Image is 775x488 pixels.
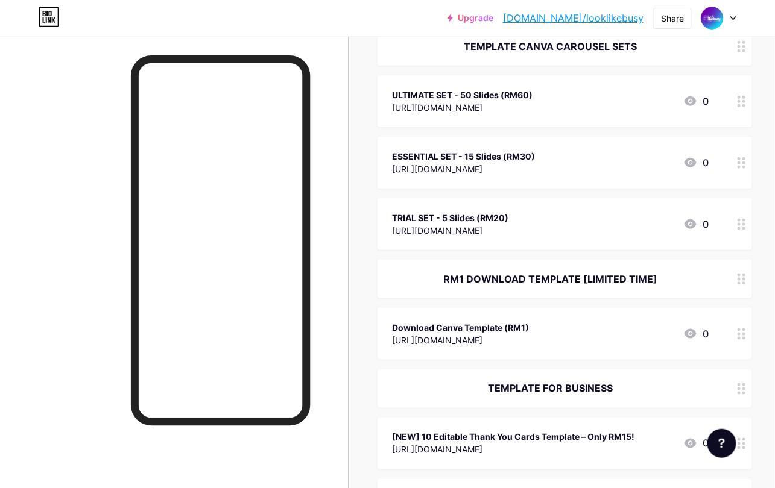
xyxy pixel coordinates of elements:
div: [URL][DOMAIN_NAME] [392,443,634,456]
div: TEMPLATE FOR BUSINESS [392,381,709,396]
div: 0 [683,327,709,341]
div: 0 [683,155,709,170]
div: Download Canva Template (RM1) [392,321,529,334]
img: looklikebusy [701,7,724,30]
div: TEMPLATE CANVA CAROUSEL SETS [392,39,709,54]
div: [URL][DOMAIN_NAME] [392,334,529,346]
div: [URL][DOMAIN_NAME] [392,101,533,114]
a: Upgrade [448,13,493,23]
div: Share [661,12,684,25]
div: 0 [683,217,709,231]
div: RM1 DOWNLOAD TEMPLATE [LIMITED TIME] [392,272,709,286]
div: [URL][DOMAIN_NAME] [392,163,535,175]
div: 0 [683,94,709,108]
div: TRIAL SET - 5 Slides (RM20) [392,211,508,224]
div: 0 [683,436,709,451]
div: ULTIMATE SET - 50 Slides (RM60) [392,89,533,101]
div: [NEW] 10 Editable Thank You Cards Template – Only RM15! [392,431,634,443]
div: [URL][DOMAIN_NAME] [392,224,508,237]
a: [DOMAIN_NAME]/looklikebusy [503,11,644,25]
div: ESSENTIAL SET - 15 Slides (RM30) [392,150,535,163]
